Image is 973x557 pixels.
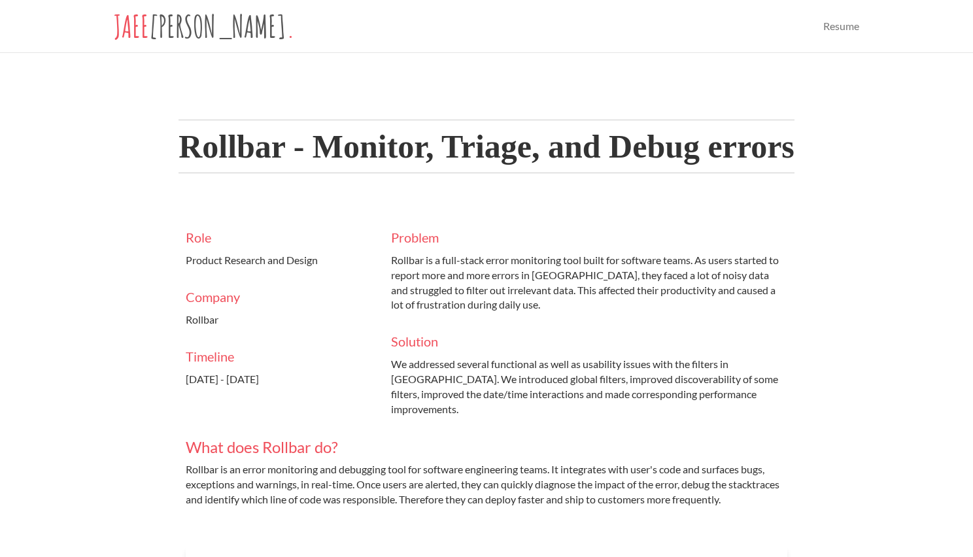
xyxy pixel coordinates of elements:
h2: Rollbar - Monitor, Triage, and Debug errors [179,120,794,173]
span: What does Rollbar do? [186,437,338,456]
p: We addressed several functional as well as usability issues with the filters in [GEOGRAPHIC_DATA]... [391,357,785,416]
p: Rollbar is an error monitoring and debugging tool for software engineering teams. It integrates w... [186,462,787,507]
h4: Role [186,228,381,246]
h4: Problem [391,228,785,246]
h4: Solution [391,332,785,350]
h4: Timeline [186,347,381,365]
p: Rollbar [186,312,381,328]
h4: Company [186,288,381,306]
p: Product Research and Design [186,253,381,268]
p: Rollbar is a full-stack error monitoring tool built for software teams. As users started to repor... [391,253,785,312]
span: [PERSON_NAME] [149,7,286,45]
p: [DATE] - [DATE] [186,372,381,387]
